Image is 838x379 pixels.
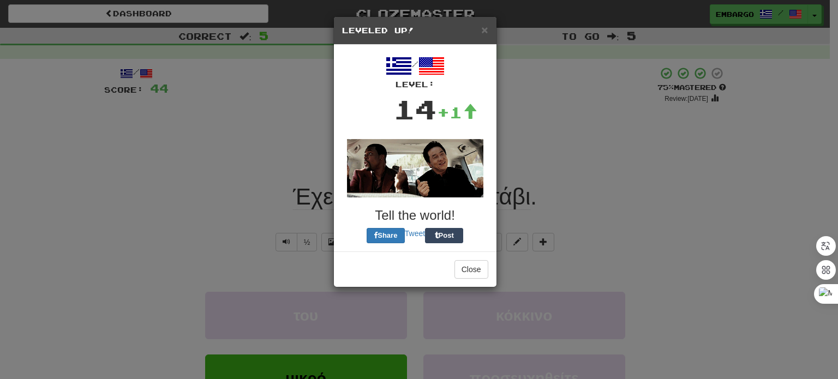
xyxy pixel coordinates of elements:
div: 14 [393,90,437,128]
h5: Leveled Up! [342,25,488,36]
span: × [481,23,488,36]
div: Level: [342,79,488,90]
img: jackie-chan-chris-tucker-8e28c945e4edb08076433a56fe7d8633100bcb81acdffdd6d8700cc364528c3e.gif [347,139,483,197]
div: +1 [437,101,477,123]
div: / [342,53,488,90]
button: Post [425,228,463,243]
button: Share [367,228,405,243]
button: Close [481,24,488,35]
h3: Tell the world! [342,208,488,222]
a: Tweet [405,229,425,238]
button: Close [454,260,488,279]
